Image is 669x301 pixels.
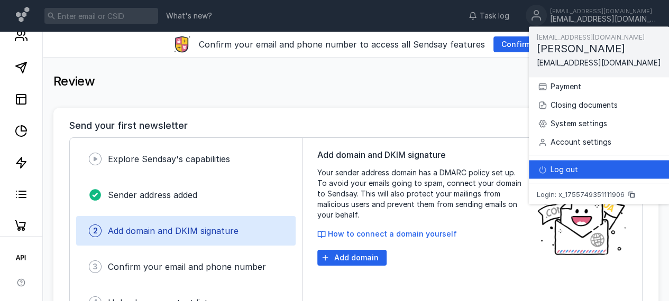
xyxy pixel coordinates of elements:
[536,167,627,257] img: poster
[317,149,446,160] font: Add domain and DKIM signature
[161,12,217,20] a: What's new?
[480,11,509,20] font: Task log
[317,250,387,266] button: Add domain
[529,133,669,151] a: Account settings
[93,261,98,272] span: 3
[550,8,656,14] div: [EMAIL_ADDRESS][DOMAIN_NAME]
[199,39,485,50] font: Confirm your email and phone number to access all Sendsay features
[537,33,645,41] font: [EMAIL_ADDRESS][DOMAIN_NAME]
[551,119,607,128] font: System settings
[44,8,158,24] input: Enter email or CSID
[166,11,212,20] font: What's new?
[529,160,669,178] a: Log out
[493,36,539,52] button: Confirm
[334,253,379,262] font: Add domain
[463,11,515,21] a: Task log
[108,154,230,164] font: Explore Sendsay's capabilities
[551,165,578,174] font: Log out
[53,73,95,89] font: Review
[93,225,98,236] span: 2
[551,100,618,109] font: Closing documents
[317,229,457,239] button: How to connect a domain yourself
[537,58,661,67] font: [EMAIL_ADDRESS][DOMAIN_NAME]
[551,82,581,91] font: Payment
[108,225,239,236] font: Add domain and DKIM signature
[537,190,625,199] font: Login: x_1755749351111906
[551,137,611,146] font: Account settings
[108,261,266,272] font: Confirm your email and phone number
[317,168,521,219] font: Your sender address domain has a DMARC policy set up. To avoid your emails going to spam, connect...
[108,190,197,200] font: Sender address added
[529,114,669,133] a: System settings
[537,42,625,55] span: [PERSON_NAME]
[501,40,531,49] font: Confirm
[529,77,669,96] a: Payment
[69,120,188,131] font: Send your first newsletter
[529,96,669,114] a: Closing documents
[328,229,457,238] font: How to connect a domain yourself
